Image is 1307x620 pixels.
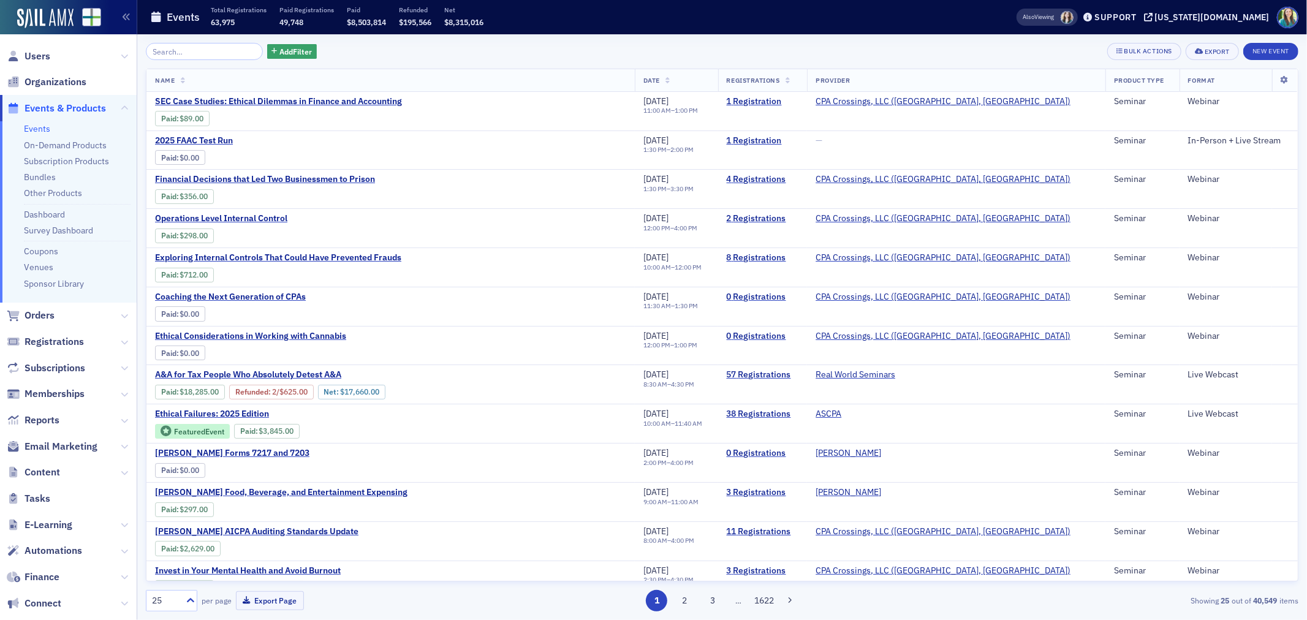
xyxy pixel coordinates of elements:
span: [DATE] [643,173,669,184]
p: Paid Registrations [279,6,334,14]
span: $8,503,814 [347,17,386,27]
a: Tasks [7,492,50,505]
span: Events & Products [25,102,106,115]
div: Webinar [1188,213,1289,224]
div: Seminar [1114,369,1171,380]
span: $18,285.00 [180,387,219,396]
span: $0.00 [180,466,200,475]
a: Financial Decisions that Led Two Businessmen to Prison [155,174,375,185]
span: $0.00 [180,153,200,162]
div: – [643,498,699,506]
div: – [643,107,698,115]
a: Bundles [24,172,56,183]
div: Seminar [1114,565,1171,577]
span: $8,315,016 [444,17,483,27]
time: 2:30 PM [643,575,667,584]
span: Provider [816,76,850,85]
div: Paid: 65 - $1828500 [155,385,225,399]
time: 4:30 PM [670,575,694,584]
span: E-Learning [25,518,72,532]
a: Dashboard [24,209,65,220]
a: Exploring Internal Controls That Could Have Prevented Frauds [155,252,401,263]
time: 1:00 PM [674,341,697,349]
span: [DATE] [643,486,669,497]
a: 57 Registrations [727,369,799,380]
span: [DATE] [643,369,669,380]
time: 2:00 PM [643,458,667,467]
span: CPA Crossings, LLC (Rochester, MI) [816,292,1070,303]
span: Reports [25,414,59,427]
span: CPA Crossings, LLC (Rochester, MI) [816,213,1070,224]
div: Paid: 3 - $26700 [155,580,214,595]
a: 0 Registrations [727,292,799,303]
span: Invest in Your Mental Health and Avoid Burnout [155,565,361,577]
div: Net: $1766000 [318,385,385,399]
span: Surgent's Food, Beverage, and Entertainment Expensing [155,487,407,498]
div: – [643,263,702,271]
span: Net : [324,387,340,396]
span: : [161,387,180,396]
a: Coaching the Next Generation of CPAs [155,292,361,303]
a: Content [7,466,60,479]
span: Connect [25,597,61,610]
span: : [161,505,180,514]
a: Events [24,123,50,134]
a: View Homepage [74,8,101,29]
a: 38 Registrations [727,409,799,420]
div: Paid: 1 - $8900 [155,111,210,126]
time: 10:00 AM [643,263,671,271]
p: Refunded [399,6,431,14]
span: Registrations [727,76,780,85]
a: Paid [240,426,256,436]
div: Webinar [1188,174,1289,185]
span: [DATE] [643,213,669,224]
time: 2:00 PM [670,145,694,154]
time: 8:00 AM [643,536,667,545]
span: Ethical Failures: 2025 Edition [155,409,361,420]
div: – [643,420,702,428]
time: 1:30 PM [643,184,667,193]
p: Net [444,6,483,14]
button: AddFilter [267,44,317,59]
span: CPA Crossings, LLC (Rochester, MI) [816,96,1070,107]
span: $298.00 [180,231,208,240]
button: [US_STATE][DOMAIN_NAME] [1144,13,1274,21]
span: $17,660.00 [340,387,379,396]
a: Reports [7,414,59,427]
a: CPA Crossings, LLC ([GEOGRAPHIC_DATA], [GEOGRAPHIC_DATA]) [816,526,1070,537]
div: Seminar [1114,448,1171,459]
span: $2,629.00 [180,544,215,553]
a: Refunded [235,387,268,396]
span: Date [643,76,660,85]
p: Total Registrations [211,6,267,14]
span: CPA Crossings, LLC (Rochester, MI) [816,565,1070,577]
a: CPA Crossings, LLC ([GEOGRAPHIC_DATA], [GEOGRAPHIC_DATA]) [816,174,1070,185]
button: 1622 [753,590,775,611]
a: ASCPA [816,409,841,420]
a: Events & Products [7,102,106,115]
a: New Event [1243,45,1298,56]
div: Seminar [1114,174,1171,185]
a: CPA Crossings, LLC ([GEOGRAPHIC_DATA], [GEOGRAPHIC_DATA]) [816,96,1070,107]
span: Product Type [1114,76,1164,85]
a: [PERSON_NAME] Forms 7217 and 7203 [155,448,361,459]
a: CPA Crossings, LLC ([GEOGRAPHIC_DATA], [GEOGRAPHIC_DATA]) [816,252,1070,263]
a: 3 Registrations [727,487,799,498]
time: 4:00 PM [670,458,694,467]
a: Venues [24,262,53,273]
img: SailAMX [17,9,74,28]
div: Support [1094,12,1137,23]
strong: 25 [1219,595,1232,606]
time: 11:00 AM [643,106,671,115]
div: Featured Event [155,424,230,439]
span: Viewing [1023,13,1055,21]
div: – [643,459,694,467]
span: Registrations [25,335,84,349]
a: Operations Level Internal Control [155,213,361,224]
button: 2 [674,590,695,611]
time: 12:00 PM [675,263,702,271]
a: Paid [161,309,176,319]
